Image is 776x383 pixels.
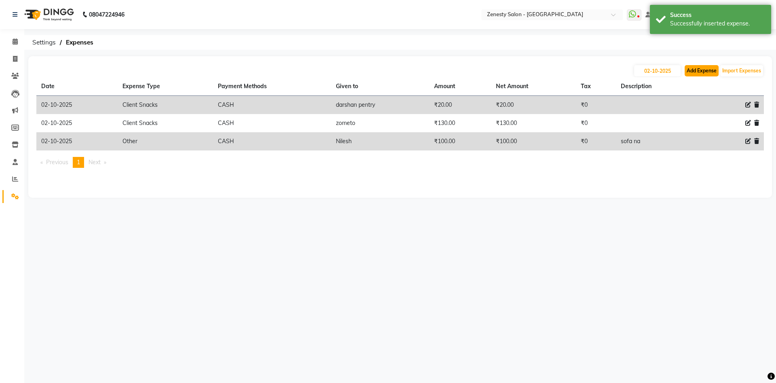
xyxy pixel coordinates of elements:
td: ₹20.00 [491,96,576,114]
span: 1 [77,159,80,166]
td: Client Snacks [118,114,213,132]
td: sofa na [616,132,697,150]
td: Nilesh [331,132,430,150]
th: Expense Type [118,77,213,96]
td: 02-10-2025 [36,114,118,132]
td: zometo [331,114,430,132]
img: logo [21,3,76,26]
td: ₹100.00 [491,132,576,150]
td: ₹130.00 [429,114,491,132]
td: ₹0 [576,132,616,150]
b: 08047224946 [89,3,124,26]
nav: Pagination [36,157,764,168]
button: Add Expense [685,65,719,76]
td: CASH [213,114,331,132]
span: Expenses [62,35,97,50]
button: Import Expenses [720,65,763,76]
th: Given to [331,77,430,96]
td: CASH [213,132,331,150]
td: 02-10-2025 [36,96,118,114]
th: Payment Methods [213,77,331,96]
td: Other [118,132,213,150]
td: Client Snacks [118,96,213,114]
th: Tax [576,77,616,96]
th: Description [616,77,697,96]
td: ₹20.00 [429,96,491,114]
div: Success [670,11,765,19]
td: ₹100.00 [429,132,491,150]
th: Date [36,77,118,96]
td: CASH [213,96,331,114]
span: Previous [46,159,68,166]
span: Settings [28,35,60,50]
th: Net Amount [491,77,576,96]
td: 02-10-2025 [36,132,118,150]
input: PLACEHOLDER.DATE [634,65,681,76]
div: Successfully inserted expense. [670,19,765,28]
span: Next [89,159,101,166]
td: ₹0 [576,114,616,132]
td: ₹130.00 [491,114,576,132]
td: darshan pentry [331,96,430,114]
th: Amount [429,77,491,96]
td: ₹0 [576,96,616,114]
